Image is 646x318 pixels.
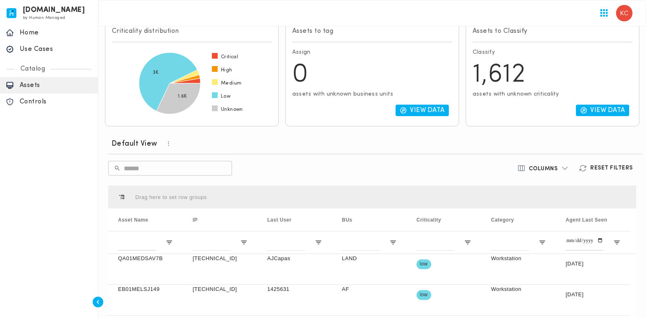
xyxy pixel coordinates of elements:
[574,161,639,176] button: Reset Filters
[20,81,92,89] p: Assets
[613,239,621,246] button: Open Filter Menu
[135,194,207,200] div: Row Groups
[118,254,173,263] p: QA01MEDSAV7B
[491,254,546,263] p: Workstation
[153,70,159,75] text: 3K
[118,285,173,293] p: EB01MELSJ149
[166,239,173,246] button: Open Filter Menu
[15,65,51,73] p: Catalog
[566,217,607,223] span: Agent Last Seen
[7,8,16,18] img: invicta.io
[111,139,157,149] h6: Default View
[20,98,92,106] p: Controls
[118,217,148,223] span: Asset Name
[342,254,397,263] p: LAND
[292,62,309,88] span: 0
[23,16,65,20] span: by Human Managed
[512,161,574,176] button: Columns
[473,49,632,56] p: Classify
[556,254,630,284] div: [DATE]
[221,106,243,113] span: Unknown
[221,80,241,87] span: Medium
[389,239,397,246] button: Open Filter Menu
[20,45,92,53] p: Use Cases
[267,254,322,263] p: AJCapas
[616,5,632,21] img: Kristofferson Campilan
[23,7,85,13] h6: [DOMAIN_NAME]
[410,106,445,114] p: View Data
[491,285,546,293] p: Workstation
[576,105,630,116] button: View Data
[591,106,626,114] p: View Data
[118,234,156,251] input: Asset Name Filter Input
[396,105,449,116] button: View Data
[193,217,198,223] span: IP
[112,27,272,35] p: Criticality distribution
[613,2,636,25] button: User
[221,54,238,60] span: Critical
[193,254,248,263] p: [TECHNICAL_ID]
[590,165,633,172] h6: Reset Filters
[342,285,397,293] p: AF
[267,285,322,293] p: 1425631
[566,234,603,251] input: Agent Last Seen Filter Input
[292,91,452,98] p: assets with unknown business units
[473,27,632,35] p: Assets to Classify
[20,29,92,37] p: Home
[178,94,187,99] text: 1.6K
[221,67,232,73] span: High
[416,217,441,223] span: Criticality
[240,239,248,246] button: Open Filter Menu
[491,217,514,223] span: Category
[193,285,248,293] p: [TECHNICAL_ID]
[342,217,353,223] span: BUs
[529,165,558,173] h6: Columns
[556,285,630,315] div: [DATE]
[464,239,471,246] button: Open Filter Menu
[135,194,207,200] span: Drag here to set row groups
[292,49,452,56] p: Assign
[292,27,452,35] p: Assets to tag
[221,93,230,100] span: Low
[267,217,291,223] span: Last User
[416,286,431,304] span: low
[315,239,322,246] button: Open Filter Menu
[416,255,431,273] span: low
[539,239,546,246] button: Open Filter Menu
[473,91,632,98] p: assets with unknown criticality
[473,62,525,88] span: 1,612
